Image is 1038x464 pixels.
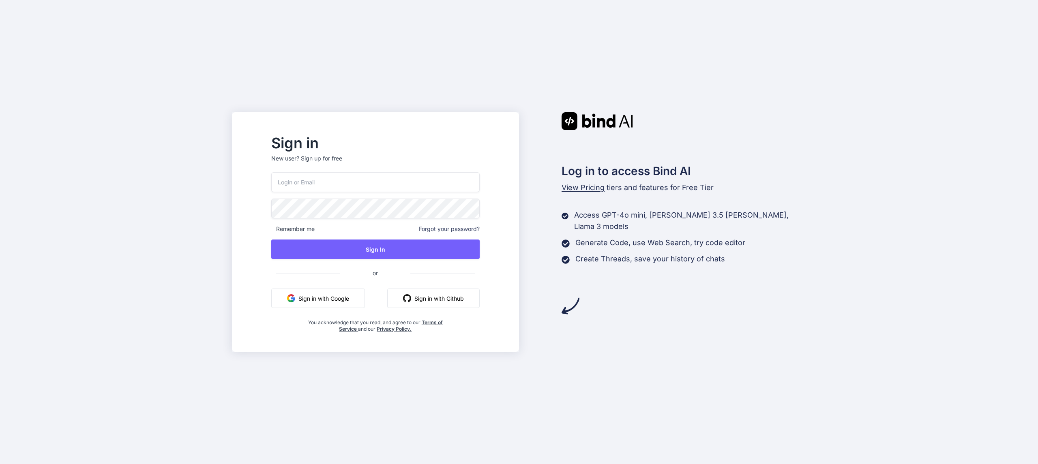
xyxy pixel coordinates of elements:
[287,294,295,302] img: google
[271,289,365,308] button: Sign in with Google
[575,237,745,248] p: Generate Code, use Web Search, try code editor
[271,137,480,150] h2: Sign in
[403,294,411,302] img: github
[271,239,480,259] button: Sign In
[419,225,480,233] span: Forgot your password?
[301,154,342,163] div: Sign up for free
[377,326,412,332] a: Privacy Policy.
[271,225,315,233] span: Remember me
[562,297,579,315] img: arrow
[575,253,725,265] p: Create Threads, save your history of chats
[562,163,806,180] h2: Log in to access Bind AI
[562,182,806,193] p: tiers and features for Free Tier
[574,210,806,232] p: Access GPT-4o mini, [PERSON_NAME] 3.5 [PERSON_NAME], Llama 3 models
[562,112,633,130] img: Bind AI logo
[271,154,480,172] p: New user?
[340,263,410,283] span: or
[306,314,445,332] div: You acknowledge that you read, and agree to our and our
[387,289,480,308] button: Sign in with Github
[271,172,480,192] input: Login or Email
[339,319,443,332] a: Terms of Service
[562,183,605,192] span: View Pricing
